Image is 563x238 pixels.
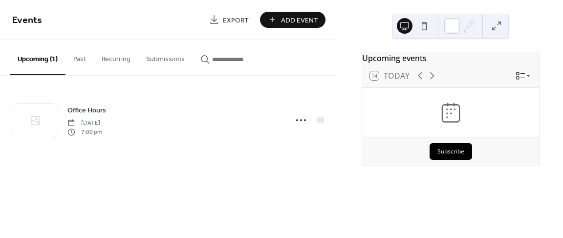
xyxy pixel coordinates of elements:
button: Subscribe [430,143,472,160]
span: Add Event [281,15,318,25]
span: 7:00 pm [67,128,102,136]
button: Submissions [138,40,193,74]
a: Export [202,12,256,28]
span: [DATE] [67,119,102,128]
button: Past [65,40,94,74]
button: Recurring [94,40,138,74]
button: Add Event [260,12,325,28]
button: Upcoming (1) [10,40,65,75]
span: Export [223,15,249,25]
a: Office Hours [67,105,106,116]
span: Events [12,11,42,30]
span: Office Hours [67,106,106,116]
div: Upcoming events [362,52,539,64]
